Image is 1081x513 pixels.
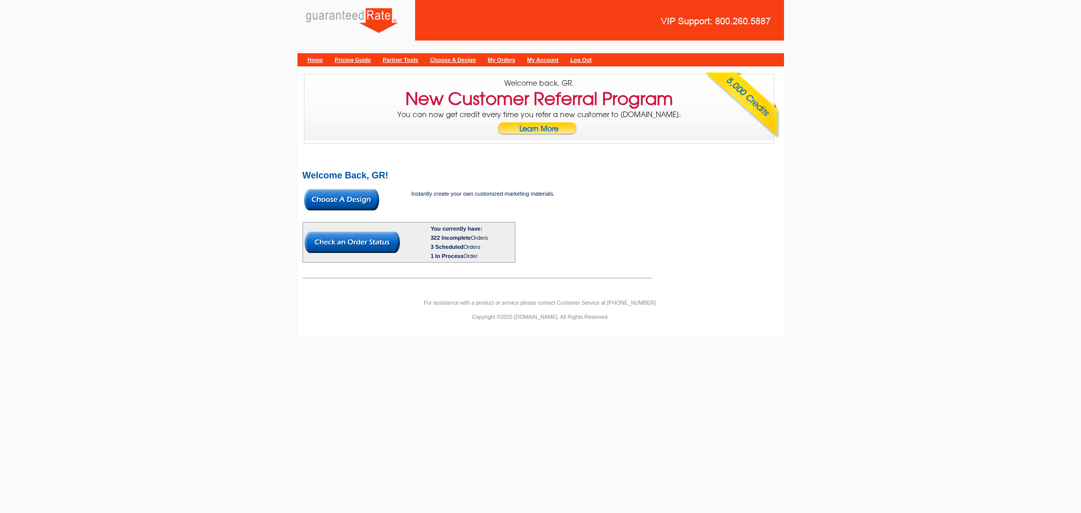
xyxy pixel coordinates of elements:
p: For assistance with a product or service please contact Customer Service at [PHONE_NUMBER]. [297,298,784,307]
span: 322 Incomplete [431,235,471,241]
img: button-choose-design.gif [304,189,379,210]
span: Welcome back, GR. [504,79,574,88]
a: Pricing Guide [334,57,371,63]
img: button-check-order-status.gif [305,232,400,253]
h3: New Customer Referral Program [405,95,673,103]
p: You can now get credit every time you refer a new customer to [DOMAIN_NAME]. [305,110,774,141]
a: My Account [527,57,558,63]
span: 1 In Process [431,253,464,259]
h2: Welcome Back, GR! [303,171,779,180]
a: Home [308,57,323,63]
b: You currently have: [431,226,482,232]
a: My Orders [488,57,515,63]
a: Log Out [570,57,591,63]
a: Partner Tools [383,57,418,63]
span: 3 Scheduled [431,244,464,250]
a: Choose A Design [430,57,476,63]
p: Copyright ©2025 [DOMAIN_NAME]. All Rights Reserved. [297,312,784,321]
a: Learn More [497,122,581,141]
span: Instantly create your own customized marketing materials. [412,191,555,197]
div: Orders Orders Order [431,233,513,261]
